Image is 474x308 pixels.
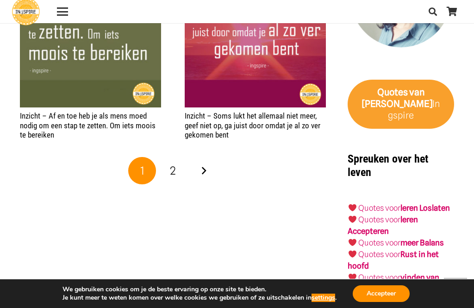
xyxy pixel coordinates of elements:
[348,250,438,270] a: Quotes voorRust in het hoofd
[348,273,439,294] a: Quotes voorvinden van Zingeving
[140,164,144,177] span: 1
[170,164,176,177] span: 2
[377,87,408,98] strong: Quotes
[128,157,156,185] span: Pagina 1
[400,238,444,247] strong: meer Balans
[349,204,356,212] img: ❤
[185,111,320,139] a: Inzicht – Soms lukt het allemaal niet meer, geef niet op, ga juist door omdat je al zo ver gekome...
[349,250,356,258] img: ❤
[400,203,450,213] a: leren Loslaten
[358,203,400,213] a: Quotes voor
[362,87,432,109] strong: van [PERSON_NAME]
[20,111,156,139] a: Inzicht – Af en toe heb je als mens moed nodig om een stap te zetten. Om iets moois te bereiken
[159,157,187,185] a: Pagina 2
[348,80,454,129] a: Quotes van [PERSON_NAME]Ingspire
[349,239,356,246] img: ❤
[353,285,410,302] button: Accepteer
[349,273,356,281] img: ❤
[50,6,74,17] a: Menu
[358,238,444,247] a: Quotes voormeer Balans
[349,215,356,223] img: ❤
[348,152,428,179] strong: Spreuken over het leven
[444,278,467,301] a: Terug naar top
[312,294,335,302] button: settings
[62,285,337,294] p: We gebruiken cookies om je de beste ervaring op onze site te bieden.
[62,294,337,302] p: Je kunt meer te weten komen over welke cookies we gebruiken of ze uitschakelen in .
[358,215,400,224] a: Quotes voor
